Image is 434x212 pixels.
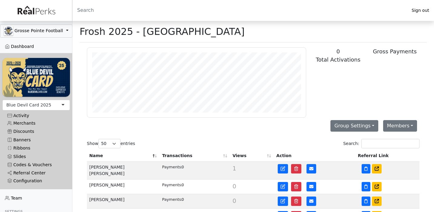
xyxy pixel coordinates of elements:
[14,4,58,17] img: real_perks_logo-01.svg
[162,182,227,188] div: 0
[87,150,160,162] th: Name: activate to sort column descending
[274,150,355,162] th: Action
[356,150,420,162] th: Referral Link
[2,119,70,127] a: Merchants
[383,120,417,132] button: Members
[233,197,236,204] span: 0
[2,161,70,169] a: Codes & Vouchers
[2,169,70,177] a: Referral Center
[87,139,135,148] label: Show entries
[233,165,236,172] span: 1
[2,127,70,136] a: Discounts
[162,164,181,170] div: Payments:
[160,150,230,162] th: Transactions: activate to sort column ascending
[407,6,434,15] a: Sign out
[72,3,407,18] input: Search
[4,26,13,35] img: GAa1zriJJmkmu1qRtUwg8x1nQwzlKm3DoqW9UgYl.jpg
[162,197,227,202] div: 0
[162,182,181,188] div: Payments:
[370,47,419,56] div: Gross Payments
[87,162,160,180] td: [PERSON_NAME] [PERSON_NAME]
[7,113,65,118] div: Activity
[2,58,70,96] img: WvZzOez5OCqmO91hHZfJL7W2tJ07LbGMjwPPNJwI.png
[2,152,70,160] a: Slides
[313,47,363,56] div: 0
[80,26,245,37] h1: Frosh 2025 - [GEOGRAPHIC_DATA]
[330,120,378,132] button: Group Settings
[6,102,51,108] div: Blue Devil Card 2025
[162,197,181,202] div: Payments:
[233,183,236,190] span: 0
[313,56,363,64] div: Total Activations
[7,178,65,183] div: Configuration
[2,136,70,144] a: Banners
[162,164,227,170] div: 0
[2,144,70,152] a: Ribbons
[230,150,274,162] th: Views: activate to sort column ascending
[343,139,419,148] label: Search:
[361,139,419,148] input: Search:
[98,139,121,148] select: Showentries
[87,180,160,194] td: [PERSON_NAME]
[87,194,160,209] td: [PERSON_NAME]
